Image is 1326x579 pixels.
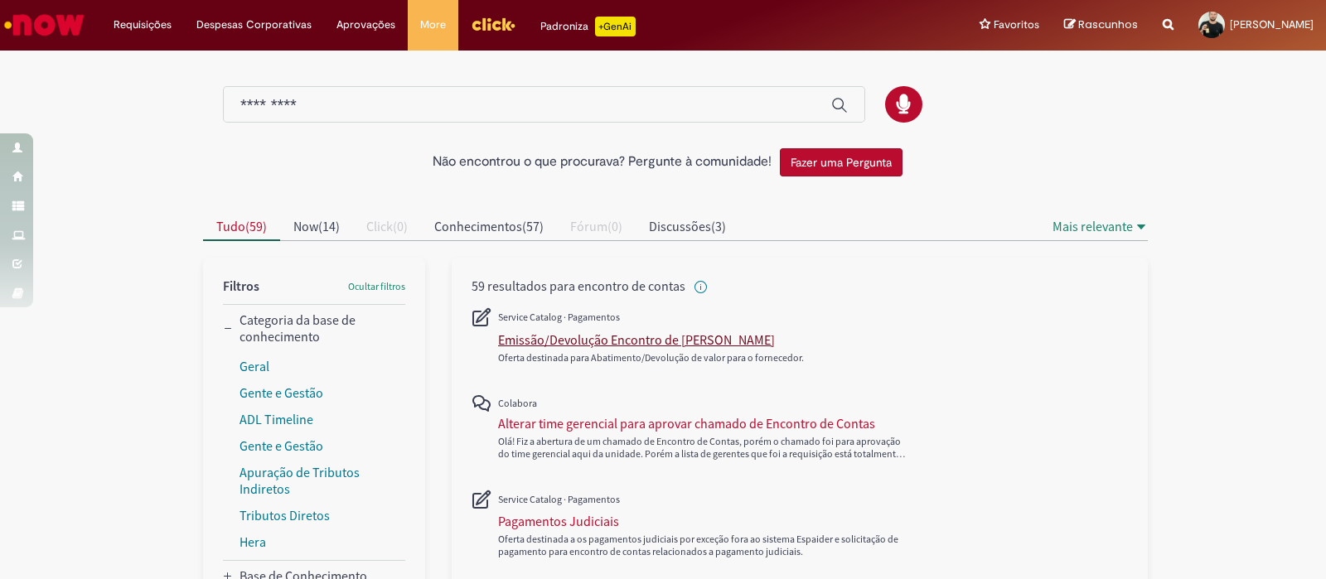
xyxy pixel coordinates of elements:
[540,17,636,36] div: Padroniza
[114,17,172,33] span: Requisições
[780,148,903,176] button: Fazer uma Pergunta
[1230,17,1314,31] span: [PERSON_NAME]
[994,17,1039,33] span: Favoritos
[471,12,515,36] img: click_logo_yellow_360x200.png
[1078,17,1138,32] span: Rascunhos
[420,17,446,33] span: More
[336,17,395,33] span: Aprovações
[595,17,636,36] p: +GenAi
[1064,17,1138,33] a: Rascunhos
[196,17,312,33] span: Despesas Corporativas
[433,155,772,170] h2: Não encontrou o que procurava? Pergunte à comunidade!
[2,8,87,41] img: ServiceNow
